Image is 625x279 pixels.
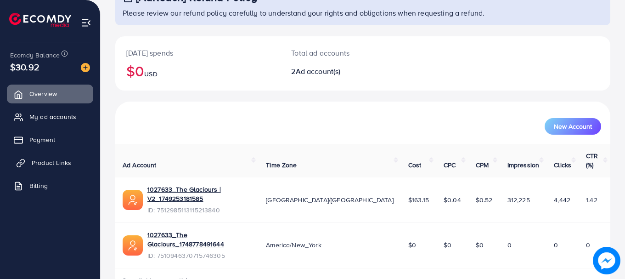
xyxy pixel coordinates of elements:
span: Overview [29,89,57,98]
span: Payment [29,135,55,144]
span: CTR (%) [586,151,598,170]
a: 1027633_The Glaciours_1748778491644 [147,230,251,249]
span: 0 [586,240,590,250]
img: image [593,247,620,274]
p: Please review our refund policy carefully to understand your rights and obligations when requesti... [123,7,605,18]
img: menu [81,17,91,28]
a: Product Links [7,154,93,172]
img: ic-ads-acc.e4c84228.svg [123,190,143,210]
img: ic-ads-acc.e4c84228.svg [123,235,143,256]
img: image [81,63,90,72]
span: $163.15 [408,195,429,205]
span: 0 [554,240,558,250]
span: 4,442 [554,195,570,205]
img: logo [9,13,71,27]
span: Ad account(s) [296,66,341,76]
span: 312,225 [507,195,530,205]
span: $0 [476,240,484,250]
span: Ecomdy Balance [10,51,60,60]
span: Product Links [32,158,71,167]
span: Billing [29,181,48,190]
span: Cost [408,160,422,170]
span: $0.04 [444,195,461,205]
a: Overview [7,85,93,103]
span: America/New_York [266,240,321,250]
span: 0 [507,240,512,250]
span: My ad accounts [29,112,76,121]
span: [GEOGRAPHIC_DATA]/[GEOGRAPHIC_DATA] [266,195,394,205]
p: [DATE] spends [126,47,269,58]
span: $0.52 [476,195,493,205]
span: $30.92 [10,60,39,74]
span: CPC [444,160,456,170]
span: Ad Account [123,160,157,170]
p: Total ad accounts [291,47,393,58]
span: Clicks [554,160,571,170]
button: New Account [545,118,601,135]
span: 1.42 [586,195,597,205]
h2: $0 [126,62,269,80]
span: $0 [408,240,416,250]
span: Impression [507,160,540,170]
span: Time Zone [266,160,297,170]
a: 1027633_The Glaciours | V2_1749253181585 [147,185,251,204]
span: CPM [476,160,489,170]
span: New Account [554,123,592,130]
span: ID: 7512985113115213840 [147,205,251,215]
a: My ad accounts [7,108,93,126]
span: $0 [444,240,451,250]
a: Billing [7,177,93,195]
a: Payment [7,131,93,149]
span: ID: 7510946370715746305 [147,251,251,260]
h2: 2 [291,67,393,76]
span: USD [144,69,157,79]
